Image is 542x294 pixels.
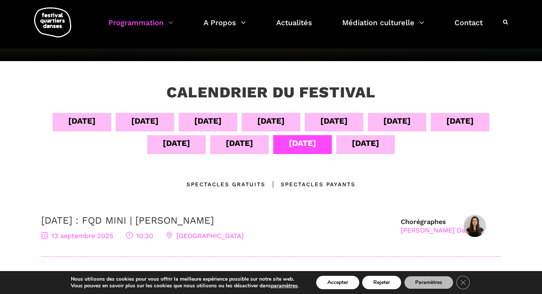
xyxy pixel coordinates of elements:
[265,180,356,189] div: Spectacles Payants
[455,16,483,38] a: Contact
[289,137,316,150] div: [DATE]
[271,283,298,289] button: paramètres
[316,276,359,289] button: Accepter
[362,276,401,289] button: Rejeter
[320,114,348,127] div: [DATE]
[194,114,222,127] div: [DATE]
[166,232,244,240] span: [GEOGRAPHIC_DATA]
[166,83,376,102] h3: Calendrier du festival
[68,114,96,127] div: [DATE]
[34,7,71,37] img: logo-fqd-med
[163,137,190,150] div: [DATE]
[71,283,299,289] p: Vous pouvez en savoir plus sur les cookies que nous utilisons ou les désactiver dans .
[456,276,470,289] button: Close GDPR Cookie Banner
[401,226,476,234] div: [PERSON_NAME] Danse
[257,114,285,127] div: [DATE]
[126,232,153,240] span: 10:30
[131,114,159,127] div: [DATE]
[108,16,173,38] a: Programmation
[383,114,411,127] div: [DATE]
[186,180,265,189] div: Spectacles gratuits
[71,276,299,283] p: Nous utilisons des cookies pour vous offrir la meilleure expérience possible sur notre site web.
[404,276,453,289] button: Paramètres
[446,114,474,127] div: [DATE]
[401,217,476,235] div: Chorégraphes
[342,16,424,38] a: Médiation culturelle
[276,16,312,38] a: Actualités
[226,137,253,150] div: [DATE]
[204,16,246,38] a: A Propos
[41,215,214,226] a: [DATE] : FQD MINI | [PERSON_NAME]
[464,215,486,237] img: IMG01031-Edit
[41,232,113,240] span: 13 septembre 2025
[352,137,379,150] div: [DATE]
